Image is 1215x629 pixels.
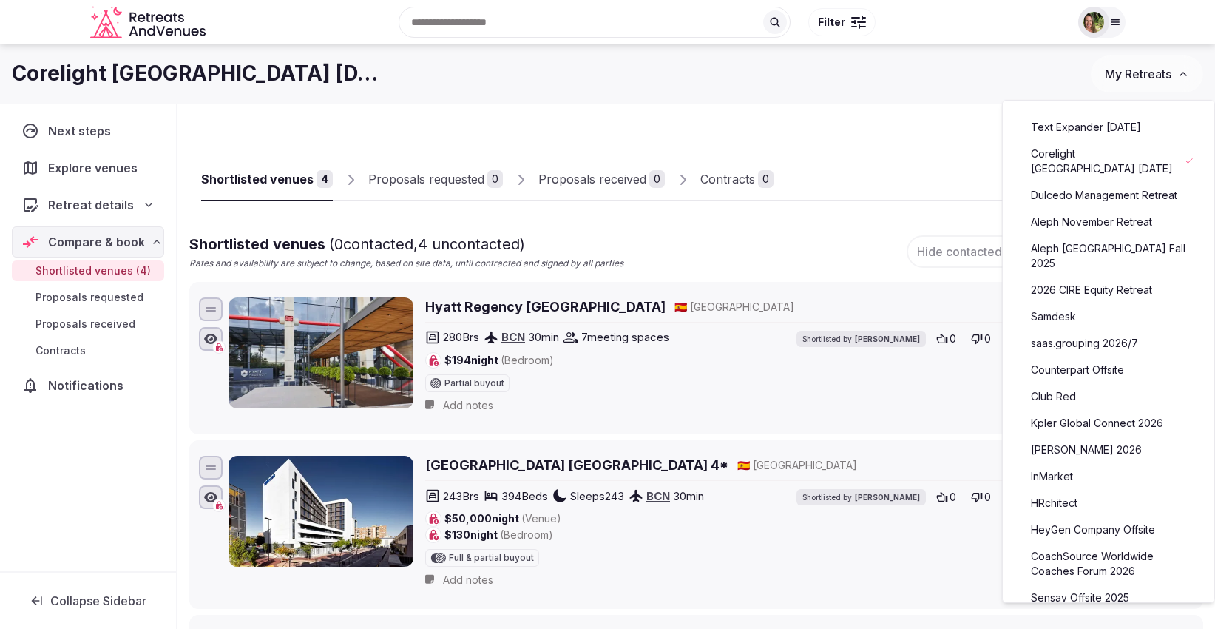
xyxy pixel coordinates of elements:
img: Shay Tippie [1083,12,1104,33]
div: Proposals requested [368,170,484,188]
div: Contracts [700,170,755,188]
a: Visit the homepage [90,6,209,39]
img: Hyatt Regency Barcelona Tower [229,297,413,408]
img: Hotel SB Plaza Europa 4* [229,456,413,567]
a: Proposals received [12,314,164,334]
span: 0 [984,490,991,505]
span: (Bedroom) [500,528,553,541]
a: Text Expander [DATE] [1018,115,1199,139]
a: Next steps [12,115,164,147]
button: 0 [932,487,961,508]
span: Proposals requested [35,290,143,305]
a: Aleph November Retreat [1018,210,1199,234]
span: Notifications [48,377,129,394]
span: 30 min [673,488,704,504]
span: 0 [984,332,991,346]
span: Contracts [35,343,86,358]
a: Kpler Global Connect 2026 [1018,411,1199,435]
a: CoachSource Worldwide Coaches Forum 2026 [1018,545,1199,583]
span: 0 [950,332,956,346]
span: Compare & book [48,233,145,251]
span: $130 night [444,528,553,542]
span: $194 night [444,353,554,368]
span: $50,000 night [444,511,561,526]
span: Collapse Sidebar [50,593,146,608]
a: InMarket [1018,465,1199,488]
span: Sleeps 243 [570,488,624,504]
span: Next steps [48,122,117,140]
a: Counterpart Offsite [1018,358,1199,382]
a: Aleph [GEOGRAPHIC_DATA] Fall 2025 [1018,237,1199,275]
button: 0 [932,329,961,349]
a: Corelight [GEOGRAPHIC_DATA] [DATE] [1018,142,1199,181]
h1: Corelight [GEOGRAPHIC_DATA] [DATE] [12,59,390,88]
a: Notifications [12,370,164,401]
p: Rates and availability are subject to change, based on site data, until contracted and signed by ... [189,258,623,270]
span: Add notes [443,398,493,413]
button: My Retreats [1091,55,1203,92]
span: ( 0 contacted, 4 uncontacted) [329,235,525,253]
span: [PERSON_NAME] [855,492,920,502]
div: Shortlisted by [796,489,926,505]
span: [GEOGRAPHIC_DATA] [690,300,794,314]
a: Contracts0 [700,158,774,201]
span: Shortlisted venues (4) [35,263,151,278]
a: Contracts [12,340,164,361]
a: BCN [646,489,670,503]
div: Proposals received [538,170,646,188]
a: Shortlisted venues (4) [12,260,164,281]
svg: Retreats and Venues company logo [90,6,209,39]
a: Shortlisted venues4 [201,158,333,201]
span: Filter [818,15,845,30]
span: (Bedroom) [501,354,554,366]
button: 0 [967,329,995,349]
a: [GEOGRAPHIC_DATA] [GEOGRAPHIC_DATA] 4* [425,456,728,474]
span: Add notes [443,573,493,588]
a: Proposals received0 [538,158,665,201]
span: 🇪🇸 [737,459,750,471]
a: Proposals requested0 [368,158,503,201]
div: 4 [317,170,333,188]
span: 🇪🇸 [674,300,687,313]
span: 280 Brs [443,329,479,345]
span: 243 Brs [443,488,479,504]
button: 🇪🇸 [737,458,750,473]
a: [PERSON_NAME] 2026 [1018,438,1199,462]
span: Shortlisted venues [189,235,525,253]
button: Collapse Sidebar [12,585,164,617]
a: BCN [501,330,525,344]
a: Club Red [1018,385,1199,408]
span: 0 [950,490,956,505]
button: 🇪🇸 [674,300,687,314]
a: Dulcedo Management Retreat [1018,184,1199,207]
a: HeyGen Company Offsite [1018,518,1199,542]
span: Retreat details [48,196,134,214]
button: Filter [808,8,876,36]
a: Samdesk [1018,305,1199,329]
a: HRchitect [1018,491,1199,515]
span: Full & partial buyout [449,554,534,562]
span: (Venue) [521,512,561,525]
a: Proposals requested [12,287,164,308]
span: [PERSON_NAME] [855,334,920,344]
span: 7 meeting spaces [581,329,669,345]
span: Hide contacted venues [917,244,1046,259]
span: My Retreats [1105,67,1171,81]
span: [GEOGRAPHIC_DATA] [753,458,857,473]
span: Partial buyout [444,379,504,388]
span: 394 Beds [501,488,548,504]
div: 0 [487,170,503,188]
a: 2026 CIRE Equity Retreat [1018,278,1199,302]
div: 0 [758,170,774,188]
div: 0 [649,170,665,188]
span: 30 min [528,329,559,345]
div: Shortlisted by [796,331,926,347]
div: Shortlisted venues [201,170,314,188]
span: Explore venues [48,159,143,177]
a: Explore venues [12,152,164,184]
span: Proposals received [35,317,135,332]
a: saas.grouping 2026/7 [1018,332,1199,355]
a: Hyatt Regency [GEOGRAPHIC_DATA] [425,297,666,316]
